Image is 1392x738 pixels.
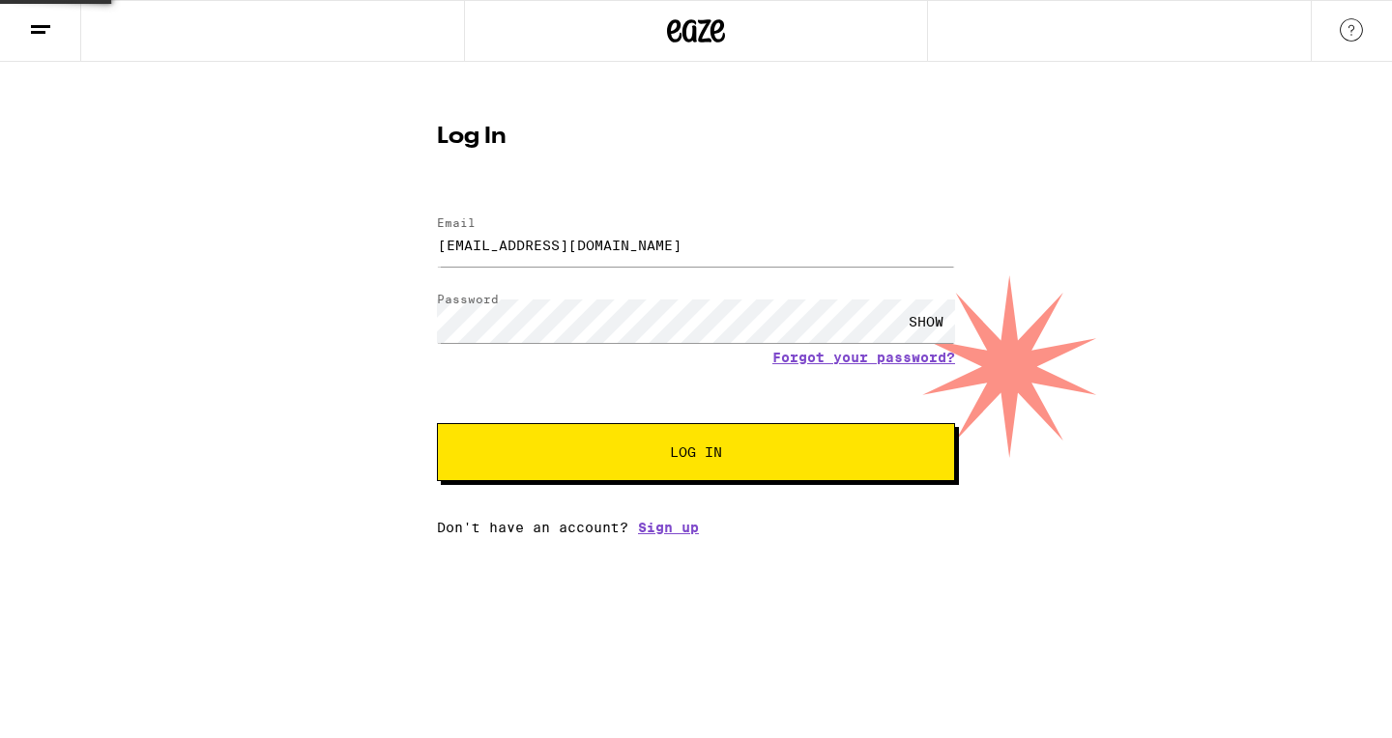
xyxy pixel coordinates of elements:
[437,293,499,305] label: Password
[638,520,699,535] a: Sign up
[437,126,955,149] h1: Log In
[437,423,955,481] button: Log In
[437,223,955,267] input: Email
[12,14,139,29] span: Hi. Need any help?
[437,520,955,535] div: Don't have an account?
[670,445,722,459] span: Log In
[897,299,955,343] div: SHOW
[437,216,476,229] label: Email
[772,350,955,365] a: Forgot your password?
